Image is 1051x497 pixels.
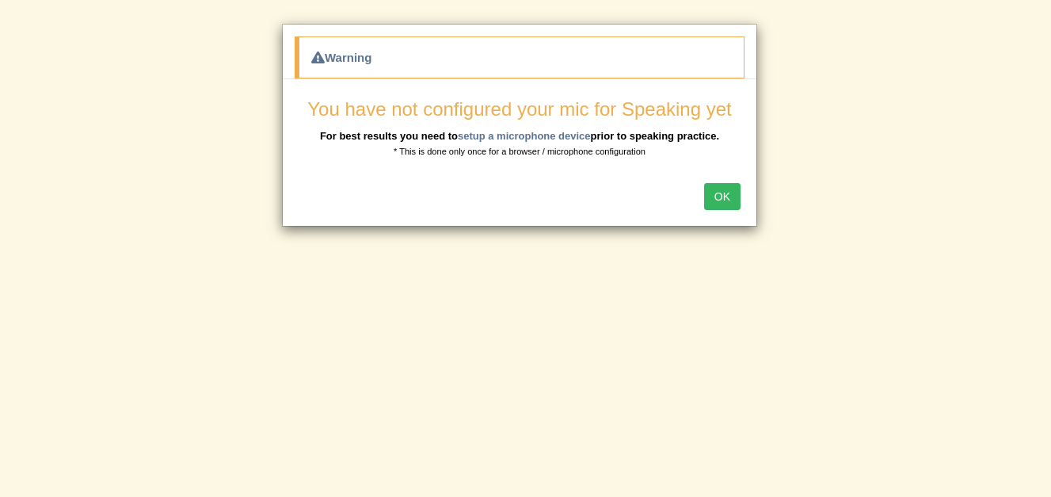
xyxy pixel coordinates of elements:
small: * This is done only once for a browser / microphone configuration [394,147,645,156]
span: You have not configured your mic for Speaking yet [307,98,731,120]
div: Warning [295,36,744,78]
button: OK [704,183,741,210]
b: For best results you need to prior to speaking practice. [320,130,719,142]
a: setup a microphone device [458,130,591,142]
